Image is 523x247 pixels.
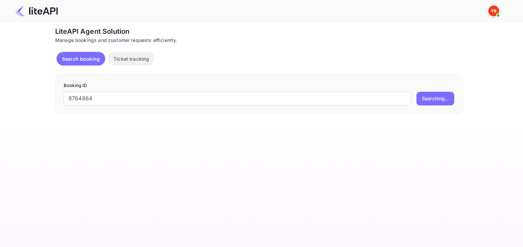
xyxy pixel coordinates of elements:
p: Search booking [62,55,100,62]
div: LiteAPI Agent Solution [55,26,464,37]
button: Searching... [416,92,454,105]
p: Ticket tracking [113,55,149,62]
div: Manage bookings and customer requests efficiently. [55,37,464,44]
input: Enter Booking ID (e.g., 63782194) [64,92,411,105]
p: Booking ID [64,82,455,89]
img: Yandex Support [488,5,499,16]
img: LiteAPI Logo [15,5,58,16]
